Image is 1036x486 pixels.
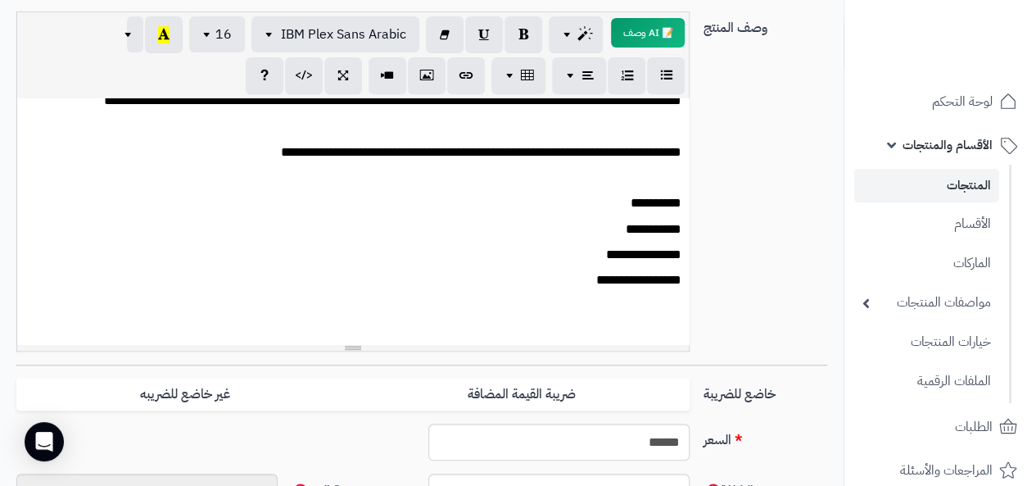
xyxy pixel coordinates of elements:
img: logo-2.png [925,12,1020,47]
a: الملفات الرقمية [854,364,999,399]
label: ضريبة القيمة المضافة [353,378,690,411]
a: مواصفات المنتجات [854,285,999,320]
span: 16 [215,25,232,44]
button: IBM Plex Sans Arabic [251,16,419,52]
span: الطلبات [955,416,993,438]
a: خيارات المنتجات [854,325,999,360]
a: الأقسام [854,207,999,242]
label: وصف المنتج [696,11,834,38]
span: الأقسام والمنتجات [903,134,993,157]
button: 📝 AI وصف [611,18,685,48]
a: الماركات [854,246,999,281]
label: غير خاضع للضريبه [16,378,353,411]
a: لوحة التحكم [854,82,1026,121]
div: Open Intercom Messenger [25,422,64,461]
span: لوحة التحكم [932,90,993,113]
label: السعر [696,424,834,450]
span: المراجعات والأسئلة [900,459,993,482]
button: 16 [189,16,245,52]
a: الطلبات [854,407,1026,447]
span: IBM Plex Sans Arabic [281,25,406,44]
label: خاضع للضريبة [696,378,834,404]
a: المنتجات [854,169,999,202]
